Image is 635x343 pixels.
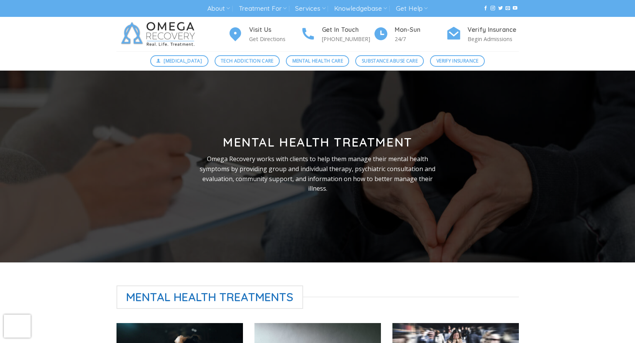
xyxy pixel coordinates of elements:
[355,55,424,67] a: Substance Abuse Care
[215,55,280,67] a: Tech Addiction Care
[239,2,287,16] a: Treatment For
[249,35,300,43] p: Get Directions
[194,154,442,193] p: Omega Recovery works with clients to help them manage their mental health symptoms by providing g...
[513,6,517,11] a: Follow on YouTube
[491,6,495,11] a: Follow on Instagram
[207,2,230,16] a: About
[396,2,428,16] a: Get Help
[150,55,208,67] a: [MEDICAL_DATA]
[164,57,202,64] span: [MEDICAL_DATA]
[395,35,446,43] p: 24/7
[292,57,343,64] span: Mental Health Care
[468,35,519,43] p: Begin Admissions
[446,25,519,44] a: Verify Insurance Begin Admissions
[334,2,387,16] a: Knowledgebase
[223,134,412,150] strong: Mental Health Treatment
[322,25,373,35] h4: Get In Touch
[116,285,304,309] span: Mental Health Treatments
[295,2,325,16] a: Services
[362,57,418,64] span: Substance Abuse Care
[221,57,274,64] span: Tech Addiction Care
[249,25,300,35] h4: Visit Us
[436,57,479,64] span: Verify Insurance
[483,6,488,11] a: Follow on Facebook
[430,55,485,67] a: Verify Insurance
[505,6,510,11] a: Send us an email
[395,25,446,35] h4: Mon-Sun
[300,25,373,44] a: Get In Touch [PHONE_NUMBER]
[286,55,349,67] a: Mental Health Care
[228,25,300,44] a: Visit Us Get Directions
[116,17,203,51] img: Omega Recovery
[498,6,503,11] a: Follow on Twitter
[468,25,519,35] h4: Verify Insurance
[322,35,373,43] p: [PHONE_NUMBER]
